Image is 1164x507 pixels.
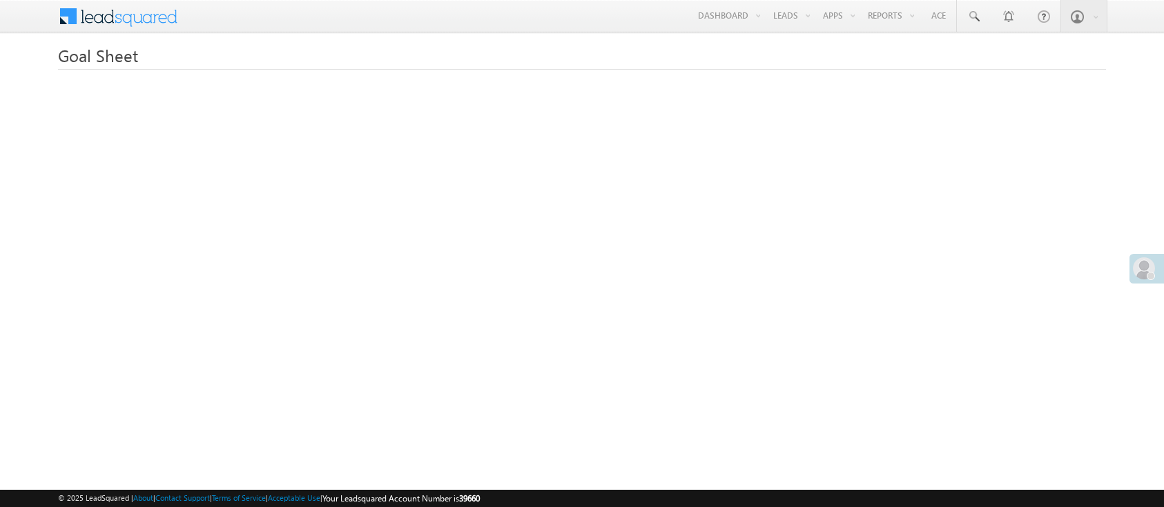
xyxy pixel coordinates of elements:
a: Contact Support [155,493,210,502]
span: Your Leadsquared Account Number is [322,493,480,504]
span: Goal Sheet [58,44,138,66]
a: About [133,493,153,502]
a: Terms of Service [212,493,266,502]
span: © 2025 LeadSquared | | | | | [58,492,480,505]
a: Acceptable Use [268,493,320,502]
span: 39660 [459,493,480,504]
